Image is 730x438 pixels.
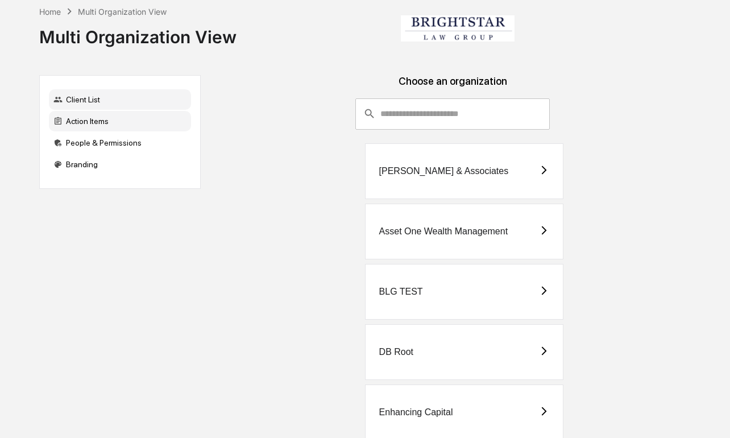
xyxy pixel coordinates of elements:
img: Brightstar Law Group [401,15,515,42]
div: Action Items [49,111,191,131]
div: Client List [49,89,191,110]
div: [PERSON_NAME] & Associates [379,166,509,176]
div: consultant-dashboard__filter-organizations-search-bar [355,98,550,129]
div: People & Permissions [49,133,191,153]
div: Branding [49,154,191,175]
div: Multi Organization View [39,18,237,47]
div: DB Root [379,347,413,357]
div: BLG TEST [379,287,423,297]
div: Choose an organization [210,75,696,98]
div: Home [39,7,61,16]
div: Multi Organization View [78,7,167,16]
div: Enhancing Capital [379,407,453,418]
div: Asset One Wealth Management [379,226,508,237]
